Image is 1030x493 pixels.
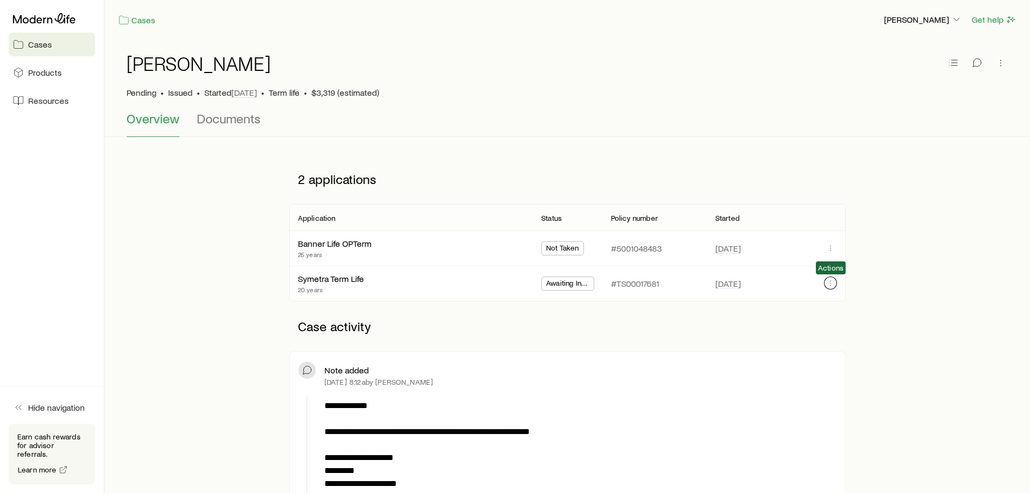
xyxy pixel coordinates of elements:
span: [DATE] [231,87,257,98]
p: #TS00017681 [611,278,659,289]
span: Resources [28,95,69,106]
span: $3,319 (estimated) [311,87,379,98]
span: [DATE] [715,278,741,289]
span: Documents [197,111,261,126]
a: Resources [9,89,95,113]
button: Get help [971,14,1017,26]
span: Issued [168,87,192,98]
a: Cases [9,32,95,56]
span: • [261,87,264,98]
div: Case details tabs [127,111,1008,137]
p: Case activity [289,310,846,343]
a: Symetra Term Life [298,273,364,284]
span: Actions [818,264,843,272]
div: Earn cash rewards for advisor referrals.Learn more [9,424,95,484]
a: Banner Life OPTerm [298,238,371,248]
p: 20 years [298,285,364,294]
span: • [197,87,200,98]
p: 2 applications [289,163,846,195]
span: Not Taken [546,244,579,255]
p: [PERSON_NAME] [884,14,962,25]
span: Learn more [18,466,57,474]
span: Cases [28,39,52,50]
div: Symetra Term Life [298,273,364,285]
span: Awaiting In Force [546,279,589,290]
p: [DATE] 8:12a by [PERSON_NAME] [324,378,433,386]
button: [PERSON_NAME] [883,14,962,27]
h1: [PERSON_NAME] [127,52,271,74]
p: Pending [127,87,156,98]
p: Note added [324,365,369,376]
p: Status [541,214,562,222]
p: Earn cash rewards for advisor referrals. [17,432,87,458]
span: Hide navigation [28,402,85,413]
p: 25 years [298,250,371,259]
p: Application [298,214,336,222]
p: Started [204,87,257,98]
a: Products [9,61,95,84]
span: • [161,87,164,98]
span: • [304,87,307,98]
a: Cases [118,14,156,27]
p: Policy number [611,214,658,222]
span: Overview [127,111,180,126]
span: [DATE] [715,243,741,254]
p: Started [715,214,740,222]
span: Term life [269,87,300,98]
div: Banner Life OPTerm [298,238,371,249]
button: Hide navigation [9,396,95,419]
p: #5001048483 [611,243,662,254]
span: Products [28,67,62,78]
